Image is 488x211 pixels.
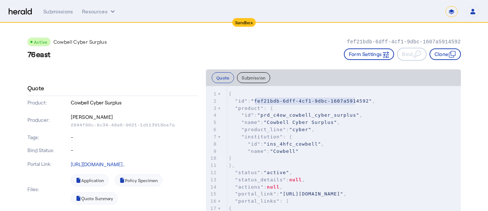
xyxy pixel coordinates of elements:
span: }, [229,163,235,168]
div: 9 [206,148,218,155]
p: - [71,147,197,154]
a: Quote Summary [71,192,118,204]
h3: 76east [27,49,51,59]
p: Portal Link: [27,160,70,168]
div: 1 [206,90,218,98]
div: 10 [206,155,218,162]
span: : , [229,177,305,182]
span: "name" [248,148,267,154]
span: "portal_link" [235,191,277,197]
span: "status_details" [235,177,286,182]
p: Cowbell Cyber Surplus [71,99,197,106]
p: Bind Status: [27,147,70,154]
span: : , [229,184,283,190]
span: Active [34,39,48,44]
span: "id" [248,141,260,147]
span: : , [229,112,363,118]
span: { [229,206,232,211]
div: 16 [206,198,218,205]
button: Bind [397,48,426,61]
span: "fef21bdb-6dff-4cf1-9dbc-1607a5914592" [251,98,372,104]
p: 2844f90c-8c34-48e6-9621-1d113918be7a [71,122,197,128]
span: null [289,177,302,182]
div: 15 [206,190,218,198]
div: Sandbox [232,18,256,27]
span: : [229,148,299,154]
p: fef21bdb-6dff-4cf1-9dbc-1607a5914592 [347,38,461,46]
div: 3 [206,105,218,112]
div: 4 [206,112,218,119]
p: Product: [27,99,70,106]
span: : , [229,127,315,132]
span: "ins_4hfc_cowbell" [264,141,321,147]
div: 12 [206,169,218,176]
a: [URL][DOMAIN_NAME].. [71,161,125,167]
span: : { [229,134,293,139]
img: Herald Logo [9,8,32,15]
a: Application [71,174,109,186]
span: "cyber" [289,127,312,132]
a: Policy Specimen [115,174,163,186]
p: [PERSON_NAME] [71,112,197,122]
div: 2 [206,98,218,105]
span: "[URL][DOMAIN_NAME]" [280,191,344,197]
p: Producer: [27,116,70,124]
div: 7 [206,133,218,141]
span: "status" [235,170,261,175]
span: null [267,184,280,190]
span: "Cowbell Cyber Surplus" [264,120,337,125]
span: "product" [235,105,264,111]
span: "Cowbell" [270,148,299,154]
button: Resources dropdown menu [82,8,116,15]
p: Tags: [27,134,70,141]
span: "portal_links" [235,198,280,204]
div: 8 [206,141,218,148]
span: : { [229,105,273,111]
div: 5 [206,119,218,126]
div: 14 [206,184,218,191]
span: "product_line" [241,127,286,132]
span: : , [229,120,340,125]
p: - [71,134,197,141]
span: } [229,155,232,161]
span: : [ [229,198,289,204]
span: "prd_c4ow_cowbell_cyber_surplus" [257,112,359,118]
button: Form Settings [344,48,394,60]
div: Submissions [43,8,73,15]
span: : , [229,98,375,104]
div: 11 [206,162,218,169]
span: : , [229,191,347,197]
button: Clone [429,48,461,60]
div: 13 [206,176,218,184]
button: Submission [237,72,270,83]
h4: Quote [27,84,44,92]
div: 6 [206,126,218,133]
span: "institution" [241,134,283,139]
button: Quote [212,72,234,83]
span: "active" [264,170,289,175]
p: Cowbell Cyber Surplus [53,38,107,46]
p: Files: [27,186,70,193]
span: "name" [241,120,260,125]
span: : , [229,170,293,175]
span: { [229,91,232,96]
span: "actions" [235,184,264,190]
span: : , [229,141,324,147]
span: "id" [235,98,248,104]
span: "id" [241,112,254,118]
